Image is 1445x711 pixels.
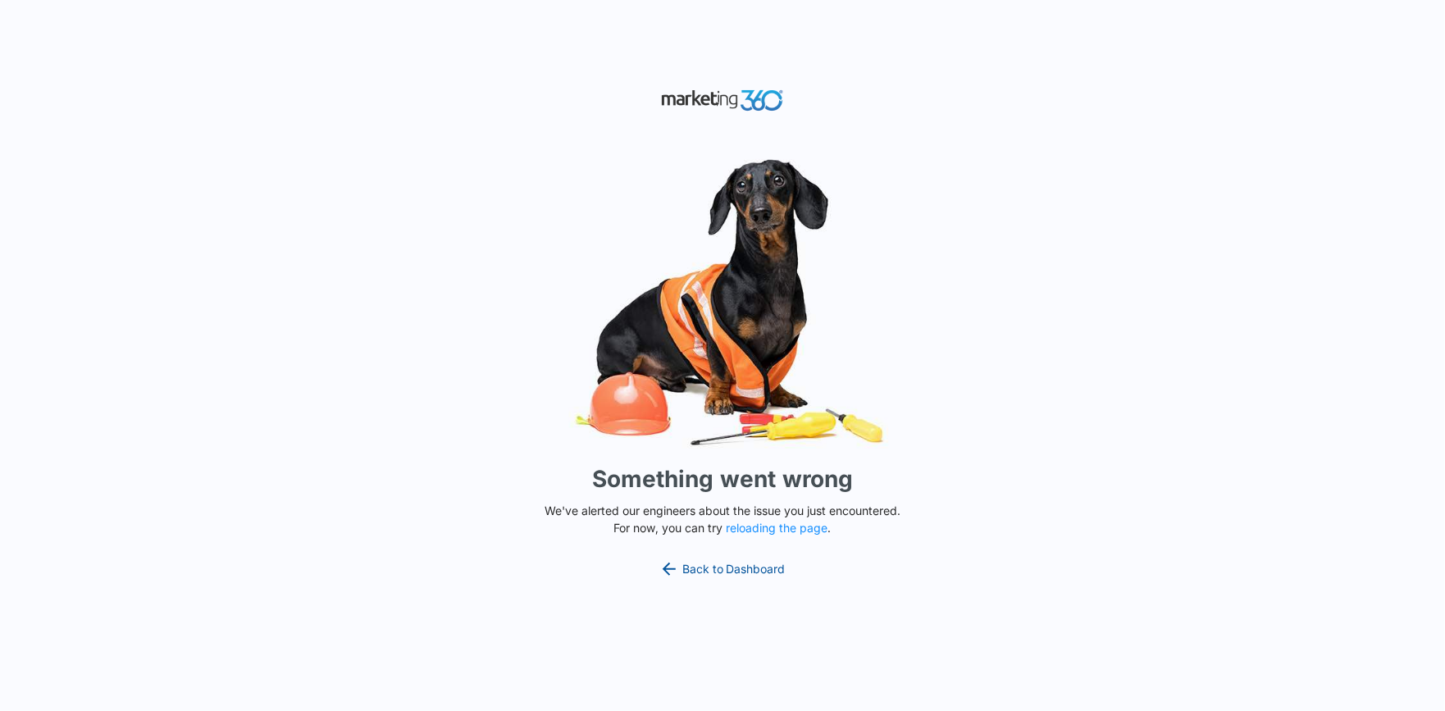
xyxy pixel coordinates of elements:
img: Marketing 360 Logo [661,86,784,115]
a: Back to Dashboard [659,559,786,579]
h1: Something went wrong [592,462,853,496]
button: reloading the page [727,522,828,535]
img: Sad Dog [476,149,969,455]
p: We've alerted our engineers about the issue you just encountered. For now, you can try . [538,502,907,536]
